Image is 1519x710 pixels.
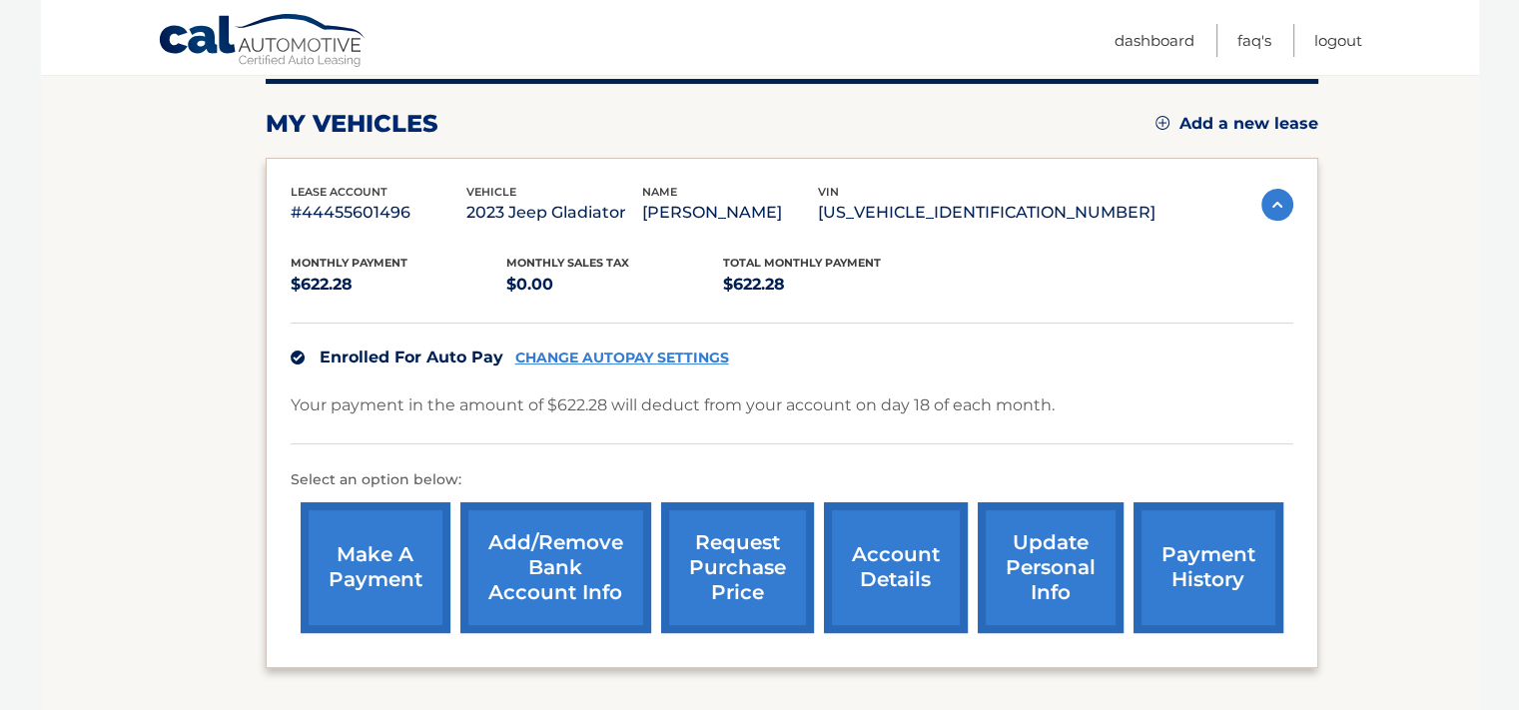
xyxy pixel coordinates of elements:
[301,502,450,633] a: make a payment
[824,502,968,633] a: account details
[460,502,651,633] a: Add/Remove bank account info
[1155,114,1318,134] a: Add a new lease
[506,271,723,299] p: $0.00
[1314,24,1362,57] a: Logout
[291,271,507,299] p: $622.28
[642,185,677,199] span: name
[1237,24,1271,57] a: FAQ's
[818,185,839,199] span: vin
[291,256,407,270] span: Monthly Payment
[818,199,1155,227] p: [US_VEHICLE_IDENTIFICATION_NUMBER]
[978,502,1124,633] a: update personal info
[466,199,642,227] p: 2023 Jeep Gladiator
[1155,116,1169,130] img: add.svg
[1115,24,1194,57] a: Dashboard
[291,351,305,364] img: check.svg
[642,199,818,227] p: [PERSON_NAME]
[291,199,466,227] p: #44455601496
[266,109,438,139] h2: my vehicles
[466,185,516,199] span: vehicle
[723,271,940,299] p: $622.28
[291,185,387,199] span: lease account
[661,502,814,633] a: request purchase price
[1134,502,1283,633] a: payment history
[1261,189,1293,221] img: accordion-active.svg
[291,468,1293,492] p: Select an option below:
[320,348,503,366] span: Enrolled For Auto Pay
[723,256,881,270] span: Total Monthly Payment
[291,391,1055,419] p: Your payment in the amount of $622.28 will deduct from your account on day 18 of each month.
[158,13,368,71] a: Cal Automotive
[506,256,629,270] span: Monthly sales Tax
[515,350,729,366] a: CHANGE AUTOPAY SETTINGS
